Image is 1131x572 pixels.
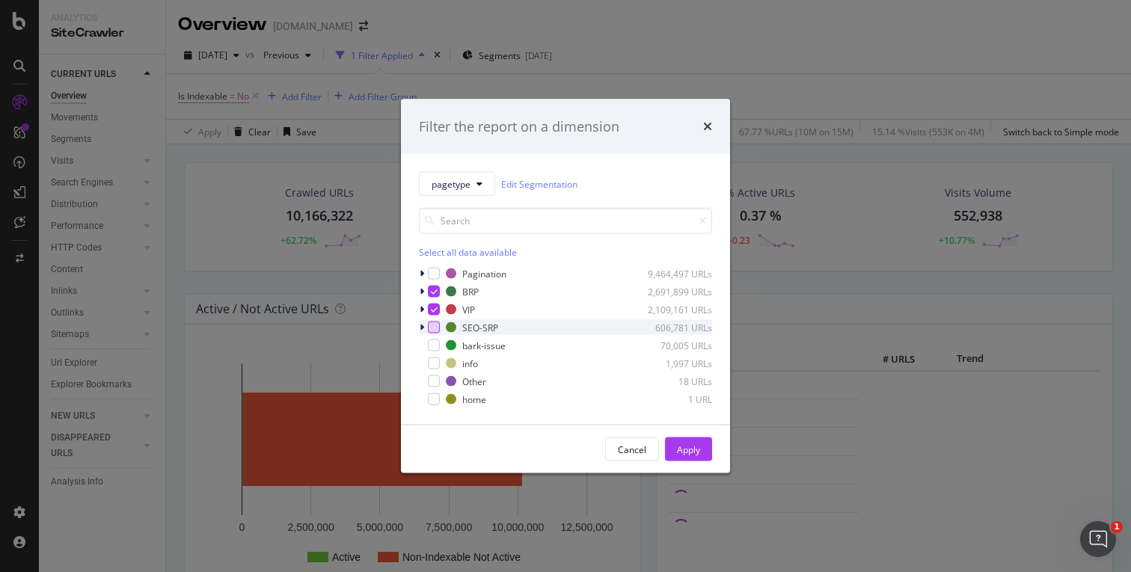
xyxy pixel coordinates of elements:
button: pagetype [419,172,495,196]
div: modal [401,99,730,473]
div: Filter the report on a dimension [419,117,619,136]
div: home [462,393,486,405]
div: Apply [677,443,700,455]
div: 2,691,899 URLs [639,285,712,298]
iframe: Intercom live chat [1080,521,1116,557]
input: Search [419,208,712,234]
div: 2,109,161 URLs [639,303,712,316]
div: times [703,117,712,136]
div: 18 URLs [639,375,712,387]
a: Edit Segmentation [501,176,577,191]
button: Cancel [605,437,659,461]
div: SEO-SRP [462,321,498,333]
span: pagetype [432,177,471,190]
div: bark-issue [462,339,506,351]
div: 70,005 URLs [639,339,712,351]
div: info [462,357,478,369]
div: Cancel [618,443,646,455]
span: 1 [1111,521,1123,533]
div: VIP [462,303,475,316]
div: Other [462,375,486,387]
div: 1 URL [639,393,712,405]
div: Select all data available [419,246,712,259]
div: Pagination [462,267,506,280]
div: BRP [462,285,479,298]
div: 606,781 URLs [639,321,712,333]
div: 1,997 URLs [639,357,712,369]
button: Apply [665,437,712,461]
div: 9,464,497 URLs [639,267,712,280]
